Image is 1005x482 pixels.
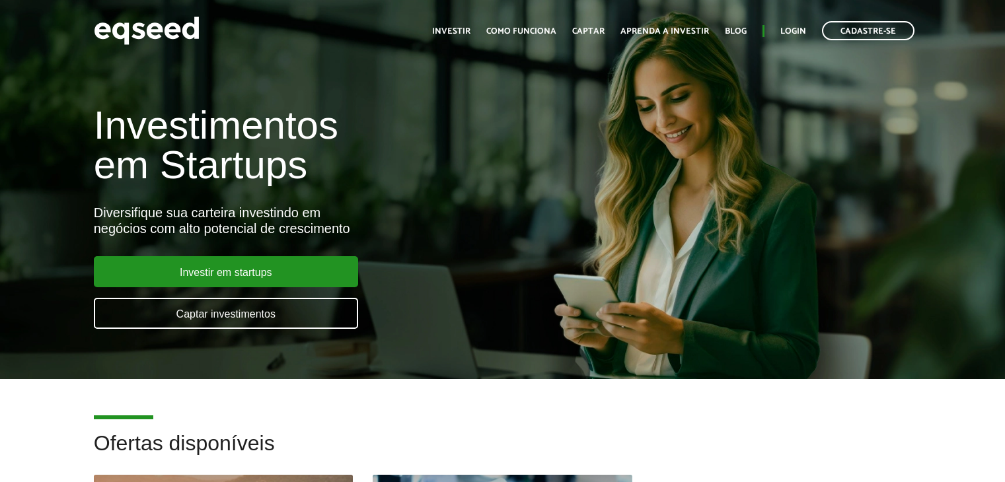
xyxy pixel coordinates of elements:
[94,298,358,329] a: Captar investimentos
[432,27,470,36] a: Investir
[780,27,806,36] a: Login
[620,27,709,36] a: Aprenda a investir
[94,13,200,48] img: EqSeed
[94,432,912,475] h2: Ofertas disponíveis
[486,27,556,36] a: Como funciona
[94,106,577,185] h1: Investimentos em Startups
[94,256,358,287] a: Investir em startups
[94,205,577,236] div: Diversifique sua carteira investindo em negócios com alto potencial de crescimento
[725,27,747,36] a: Blog
[822,21,914,40] a: Cadastre-se
[572,27,605,36] a: Captar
